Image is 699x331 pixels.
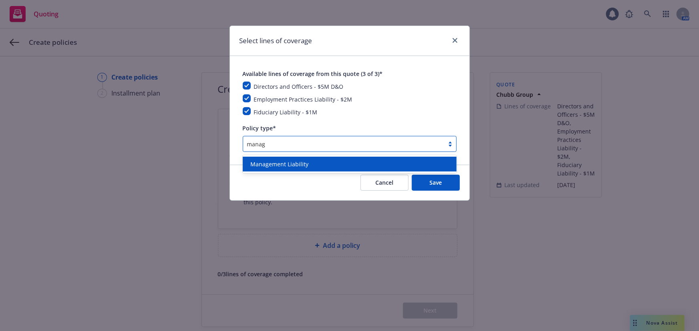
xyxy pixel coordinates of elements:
span: Directors and Officers - $5M D&O [254,83,344,90]
span: Policy type* [243,124,276,132]
span: Employment Practices Liability - $2M [254,96,353,103]
span: Save [429,179,442,186]
a: close [450,36,460,45]
span: Available lines of coverage from this quote (3 of 3)* [243,70,383,78]
span: Management Liability [251,160,309,168]
button: Save [412,175,460,191]
span: Fiduciary Liability - $1M [254,108,318,116]
span: Cancel [375,179,393,186]
button: Cancel [361,175,409,191]
h1: Select lines of coverage [240,36,312,46]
